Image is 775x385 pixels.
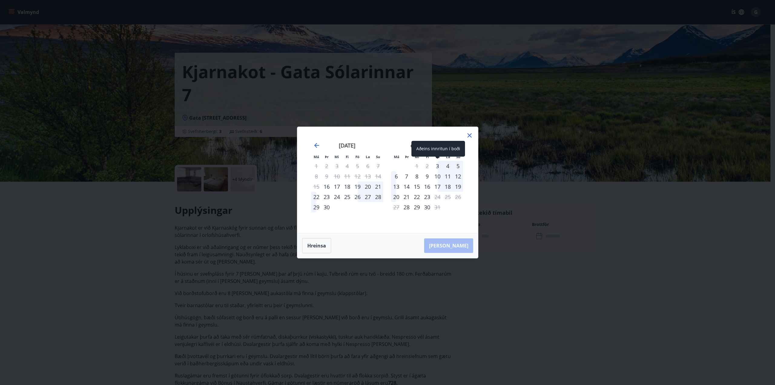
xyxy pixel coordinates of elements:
td: Choose miðvikudagur, 29. október 2025 as your check-in date. It’s available. [412,202,422,212]
div: Aðeins innritun í boði [411,141,465,157]
td: Not available. föstudagur, 12. september 2025 [352,171,363,181]
td: Not available. fimmtudagur, 11. september 2025 [342,171,352,181]
div: 29 [412,202,422,212]
div: 16 [422,181,432,192]
div: 26 [352,192,363,202]
td: Not available. miðvikudagur, 1. október 2025 [412,161,422,171]
div: 19 [352,181,363,192]
td: Choose þriðjudagur, 21. október 2025 as your check-in date. It’s available. [401,192,412,202]
td: Not available. mánudagur, 1. september 2025 [311,161,322,171]
td: Not available. laugardagur, 25. október 2025 [443,192,453,202]
td: Not available. föstudagur, 5. september 2025 [352,161,363,171]
div: 6 [391,171,401,181]
td: Choose þriðjudagur, 16. september 2025 as your check-in date. It’s available. [322,181,332,192]
td: Choose þriðjudagur, 28. október 2025 as your check-in date. It’s available. [401,202,412,212]
td: Choose föstudagur, 19. september 2025 as your check-in date. It’s available. [352,181,363,192]
div: 17 [332,181,342,192]
td: Choose fimmtudagur, 30. október 2025 as your check-in date. It’s available. [422,202,432,212]
div: 27 [363,192,373,202]
td: Choose miðvikudagur, 22. október 2025 as your check-in date. It’s available. [412,192,422,202]
td: Not available. fimmtudagur, 2. október 2025 [422,161,432,171]
small: Fö [355,154,359,159]
td: Choose föstudagur, 17. október 2025 as your check-in date. It’s available. [432,181,443,192]
div: 30 [422,202,432,212]
td: Choose mánudagur, 22. september 2025 as your check-in date. It’s available. [311,192,322,202]
div: 13 [391,181,401,192]
div: Aðeins innritun í boði [401,202,412,212]
td: Choose laugardagur, 18. október 2025 as your check-in date. It’s available. [443,181,453,192]
td: Choose fimmtudagur, 23. október 2025 as your check-in date. It’s available. [422,192,432,202]
td: Not available. fimmtudagur, 4. september 2025 [342,161,352,171]
td: Not available. þriðjudagur, 2. september 2025 [322,161,332,171]
small: Má [394,154,399,159]
strong: október 2025 [411,142,444,149]
div: 17 [432,181,443,192]
small: Mi [335,154,339,159]
td: Choose þriðjudagur, 30. september 2025 as your check-in date. It’s available. [322,202,332,212]
td: Choose laugardagur, 4. október 2025 as your check-in date. It’s available. [443,161,453,171]
td: Choose mánudagur, 13. október 2025 as your check-in date. It’s available. [391,181,401,192]
small: La [366,154,370,159]
td: Choose mánudagur, 6. október 2025 as your check-in date. It’s available. [391,171,401,181]
td: Choose sunnudagur, 12. október 2025 as your check-in date. It’s available. [453,171,463,181]
td: Choose laugardagur, 27. september 2025 as your check-in date. It’s available. [363,192,373,202]
strong: [DATE] [339,142,355,149]
td: Choose sunnudagur, 21. september 2025 as your check-in date. It’s available. [373,181,383,192]
div: 22 [311,192,322,202]
td: Choose sunnudagur, 5. október 2025 as your check-in date. It’s available. [453,161,463,171]
div: 21 [373,181,383,192]
div: Aðeins útritun í boði [412,161,422,171]
div: 7 [401,171,412,181]
div: 24 [332,192,342,202]
td: Choose föstudagur, 10. október 2025 as your check-in date. It’s available. [432,171,443,181]
td: Choose sunnudagur, 19. október 2025 as your check-in date. It’s available. [453,181,463,192]
div: 25 [342,192,352,202]
td: Choose mánudagur, 20. október 2025 as your check-in date. It’s available. [391,192,401,202]
div: 21 [401,192,412,202]
td: Not available. laugardagur, 13. september 2025 [363,171,373,181]
td: Choose miðvikudagur, 15. október 2025 as your check-in date. It’s available. [412,181,422,192]
td: Choose laugardagur, 11. október 2025 as your check-in date. It’s available. [443,171,453,181]
td: Choose miðvikudagur, 24. september 2025 as your check-in date. It’s available. [332,192,342,202]
div: 4 [443,161,453,171]
div: Calendar [305,134,471,226]
small: Þr [405,154,409,159]
td: Choose mánudagur, 29. september 2025 as your check-in date. It’s available. [311,202,322,212]
div: 20 [391,192,401,202]
div: 28 [373,192,383,202]
td: Not available. sunnudagur, 26. október 2025 [453,192,463,202]
td: Choose fimmtudagur, 18. september 2025 as your check-in date. It’s available. [342,181,352,192]
td: Not available. mánudagur, 27. október 2025 [391,202,401,212]
div: 19 [453,181,463,192]
small: Fi [346,154,349,159]
div: 23 [422,192,432,202]
td: Not available. miðvikudagur, 3. september 2025 [332,161,342,171]
div: 29 [311,202,322,212]
td: Not available. sunnudagur, 14. september 2025 [373,171,383,181]
div: 9 [422,171,432,181]
button: Hreinsa [302,238,331,253]
div: 30 [322,202,332,212]
td: Choose miðvikudagur, 8. október 2025 as your check-in date. It’s available. [412,171,422,181]
td: Not available. föstudagur, 24. október 2025 [432,192,443,202]
div: 15 [412,181,422,192]
td: Choose fimmtudagur, 25. september 2025 as your check-in date. It’s available. [342,192,352,202]
td: Choose miðvikudagur, 17. september 2025 as your check-in date. It’s available. [332,181,342,192]
td: Not available. mánudagur, 8. september 2025 [311,171,322,181]
div: 23 [322,192,332,202]
small: Má [314,154,319,159]
td: Not available. sunnudagur, 7. september 2025 [373,161,383,171]
div: Move backward to switch to the previous month. [313,142,320,149]
div: Aðeins innritun í boði [322,181,332,192]
div: 18 [342,181,352,192]
div: 12 [453,171,463,181]
div: 20 [363,181,373,192]
div: Aðeins útritun í boði [432,192,443,202]
td: Not available. mánudagur, 15. september 2025 [311,181,322,192]
small: Su [376,154,380,159]
div: Aðeins útritun í boði [432,202,443,212]
td: Choose föstudagur, 26. september 2025 as your check-in date. It’s available. [352,192,363,202]
td: Not available. laugardagur, 6. september 2025 [363,161,373,171]
td: Choose þriðjudagur, 7. október 2025 as your check-in date. It’s available. [401,171,412,181]
td: Choose fimmtudagur, 9. október 2025 as your check-in date. It’s available. [422,171,432,181]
